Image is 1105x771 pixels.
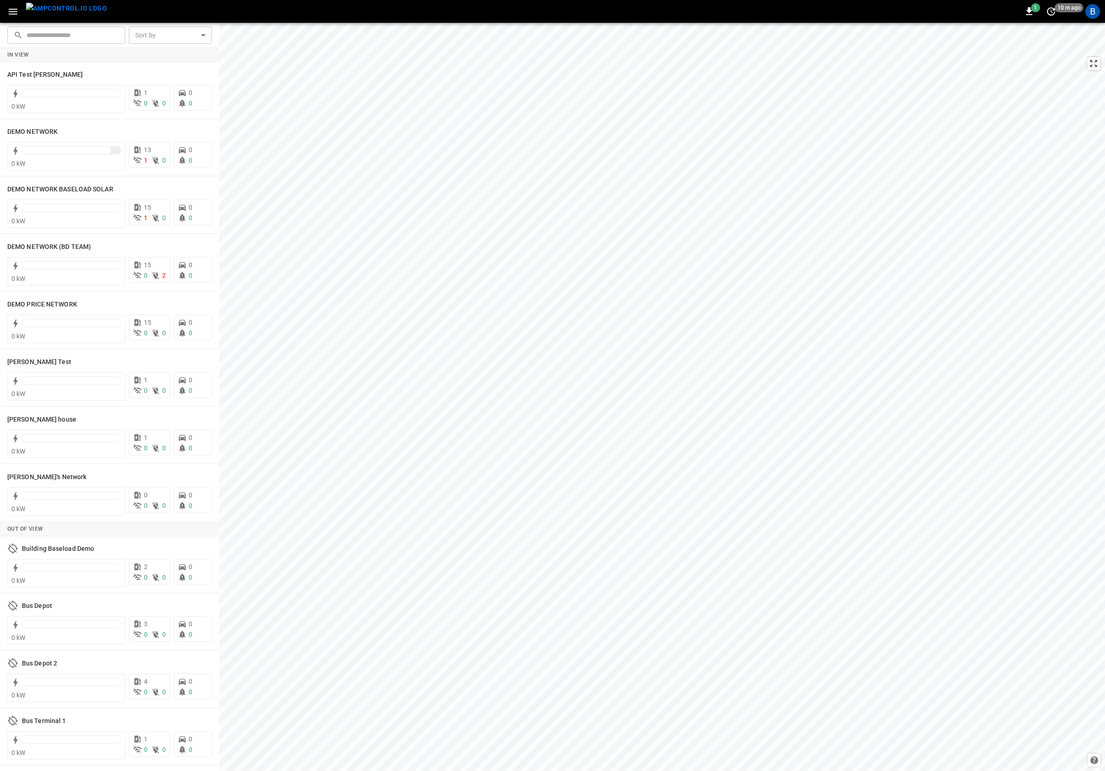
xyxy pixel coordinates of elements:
span: 0 [189,491,192,499]
span: 0 [144,272,148,279]
h6: DEMO NETWORK [7,127,58,137]
span: 0 [144,746,148,753]
span: 0 kW [11,448,26,455]
span: 0 [162,100,166,107]
span: 0 [144,502,148,509]
span: 0 [144,329,148,337]
span: 0 [189,146,192,153]
span: 13 [144,146,151,153]
strong: Out of View [7,526,43,532]
span: 3 [144,620,148,628]
span: 0 [162,574,166,581]
span: 1 [144,157,148,164]
img: ampcontrol.io logo [26,3,107,14]
h6: DEMO NETWORK (BD TEAM) [7,242,91,252]
span: 0 [189,319,192,326]
span: 1 [144,434,148,441]
strong: In View [7,52,29,58]
span: 1 [1031,3,1040,12]
span: 0 kW [11,634,26,641]
span: 0 [144,444,148,452]
div: profile-icon [1085,4,1100,19]
h6: Bus Depot [22,601,52,611]
span: 0 [189,272,192,279]
h6: Gauthami Test [7,357,71,367]
h6: API Test Jonas [7,70,83,80]
span: 1 [144,735,148,743]
span: 0 [189,574,192,581]
span: 0 kW [11,275,26,282]
h6: Rayman's house [7,415,76,425]
span: 15 [144,319,151,326]
span: 0 kW [11,577,26,584]
span: 0 [189,261,192,269]
span: 0 [189,678,192,685]
span: 0 [144,100,148,107]
span: 0 [189,444,192,452]
span: 0 kW [11,103,26,110]
span: 0 [162,502,166,509]
span: 0 [189,735,192,743]
span: 0 [189,502,192,509]
span: 0 [162,387,166,394]
span: 0 kW [11,749,26,756]
span: 0 [144,688,148,696]
span: 0 [189,329,192,337]
button: set refresh interval [1044,4,1058,19]
span: 0 [189,157,192,164]
span: 0 [189,204,192,211]
span: 10 m ago [1055,3,1084,12]
span: 0 [189,376,192,384]
span: 0 [189,214,192,222]
span: 0 kW [11,160,26,167]
span: 0 [162,214,166,222]
span: 0 kW [11,333,26,340]
span: 0 [162,444,166,452]
span: 4 [144,678,148,685]
span: 0 [189,387,192,394]
span: 0 [189,620,192,628]
span: 0 [162,746,166,753]
span: 1 [144,214,148,222]
span: 0 kW [11,217,26,225]
span: 0 [189,100,192,107]
h6: Stephane's Network [7,472,86,482]
h6: Bus Depot 2 [22,659,57,669]
h6: Building Baseload Demo [22,544,94,554]
span: 2 [162,272,166,279]
span: 0 [144,491,148,499]
h6: Bus Terminal 1 [22,716,66,726]
span: 1 [144,376,148,384]
span: 2 [144,563,148,570]
span: 0 kW [11,505,26,512]
span: 0 [162,157,166,164]
span: 0 [189,746,192,753]
span: 1 [144,89,148,96]
span: 0 [189,631,192,638]
span: 0 [189,563,192,570]
span: 0 [162,329,166,337]
span: 0 kW [11,390,26,397]
span: 15 [144,204,151,211]
span: 0 [189,688,192,696]
span: 15 [144,261,151,269]
h6: DEMO PRICE NETWORK [7,300,77,310]
span: 0 [189,89,192,96]
span: 0 kW [11,692,26,699]
h6: DEMO NETWORK BASELOAD SOLAR [7,185,113,195]
span: 0 [144,631,148,638]
span: 0 [162,688,166,696]
span: 0 [144,574,148,581]
span: 0 [189,434,192,441]
span: 0 [162,631,166,638]
span: 0 [144,387,148,394]
canvas: Map [219,23,1105,771]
